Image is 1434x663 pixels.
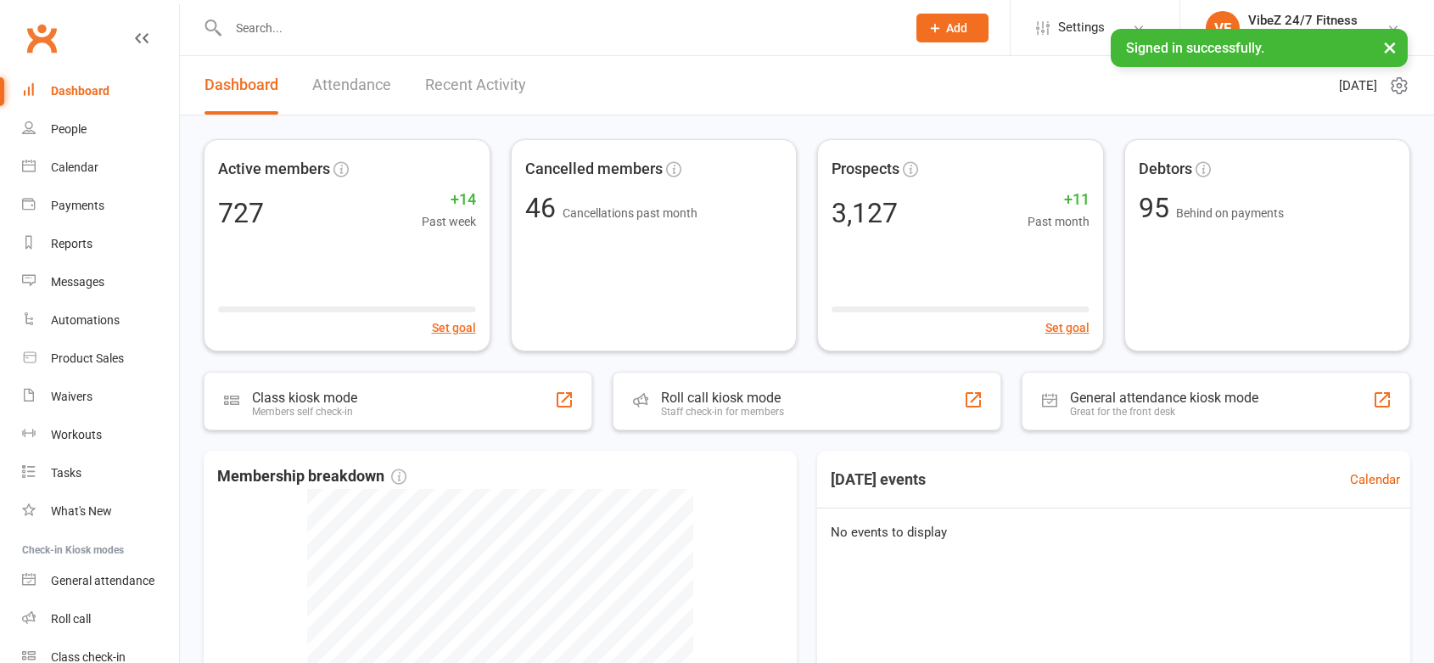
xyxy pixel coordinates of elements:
div: Roll call [51,612,91,626]
span: Settings [1058,8,1105,47]
span: +14 [422,188,476,212]
div: Payments [51,199,104,212]
span: Prospects [832,157,899,182]
div: Great for the front desk [1070,406,1258,418]
a: Waivers [22,378,179,416]
span: Active members [218,157,330,182]
div: 3,127 [832,199,898,227]
a: Calendar [22,149,179,187]
div: Messages [51,275,104,289]
div: Product Sales [51,351,124,365]
div: General attendance [51,574,154,587]
a: Dashboard [22,72,179,110]
a: Automations [22,301,179,340]
button: Add [916,14,989,42]
span: Cancellations past month [563,206,697,220]
a: Clubworx [20,17,63,59]
div: Roll call kiosk mode [661,390,784,406]
span: Debtors [1139,157,1192,182]
a: What's New [22,492,179,531]
div: What's New [51,504,112,518]
span: Past month [1028,212,1090,231]
a: Calendar [1350,469,1400,490]
a: People [22,110,179,149]
div: Automations [51,313,120,327]
div: General attendance kiosk mode [1070,390,1258,406]
div: Calendar [51,160,98,174]
a: Payments [22,187,179,225]
span: 46 [525,192,563,224]
div: VibeZ 24/7 Fitness [1248,28,1358,43]
a: Attendance [312,56,391,115]
div: Members self check-in [252,406,357,418]
div: People [51,122,87,136]
a: Reports [22,225,179,263]
div: VibeZ 24/7 Fitness [1248,13,1358,28]
div: Dashboard [51,84,109,98]
span: Signed in successfully. [1126,40,1264,56]
a: Product Sales [22,340,179,378]
div: Reports [51,237,92,250]
a: Messages [22,263,179,301]
div: Staff check-in for members [661,406,784,418]
a: Roll call [22,600,179,638]
span: Past week [422,212,476,231]
a: General attendance kiosk mode [22,562,179,600]
h3: [DATE] events [817,464,939,495]
span: 95 [1139,192,1176,224]
span: Cancelled members [525,157,663,182]
div: VF [1206,11,1240,45]
div: Class kiosk mode [252,390,357,406]
a: Workouts [22,416,179,454]
div: Waivers [51,390,92,403]
div: Tasks [51,466,81,480]
button: Set goal [432,318,476,337]
a: Recent Activity [425,56,526,115]
span: +11 [1028,188,1090,212]
span: Membership breakdown [217,464,406,489]
input: Search... [223,16,894,40]
div: No events to display [810,508,1417,556]
button: × [1375,29,1405,65]
span: Add [946,21,967,35]
button: Set goal [1045,318,1090,337]
a: Dashboard [204,56,278,115]
div: Workouts [51,428,102,441]
a: Tasks [22,454,179,492]
span: Behind on payments [1176,206,1284,220]
span: [DATE] [1339,76,1377,96]
div: 727 [218,199,264,227]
